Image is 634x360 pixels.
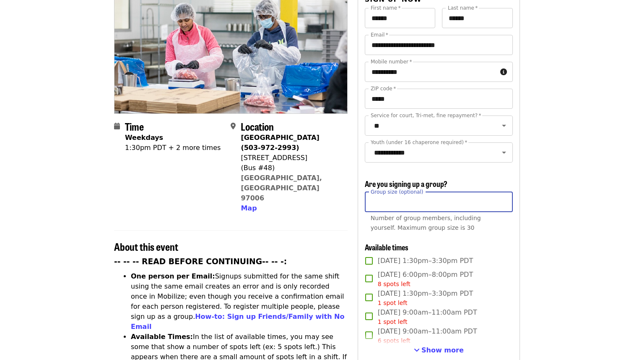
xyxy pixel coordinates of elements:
input: ZIP code [365,89,513,109]
span: Number of group members, including yourself. Maximum group size is 30 [371,215,481,231]
label: Service for court, Tri-met, fine repayment? [371,113,481,118]
span: [DATE] 1:30pm–3:30pm PDT [378,289,473,307]
span: [DATE] 9:00am–11:00am PDT [378,326,477,345]
div: 1:30pm PDT + 2 more times [125,143,221,153]
input: Last name [442,8,513,28]
span: [DATE] 1:30pm–3:30pm PDT [378,256,473,266]
input: First name [365,8,436,28]
i: calendar icon [114,122,120,130]
label: ZIP code [371,86,396,91]
input: [object Object] [365,192,513,212]
span: 1 spot left [378,300,408,306]
span: 6 spots left [378,337,411,344]
span: About this event [114,239,178,254]
li: Signups submitted for the same shift using the same email creates an error and is only recorded o... [131,271,348,332]
span: [DATE] 6:00pm–8:00pm PDT [378,270,473,289]
i: circle-info icon [500,68,507,76]
label: Youth (under 16 chaperone required) [371,140,467,145]
label: Email [371,32,388,37]
label: First name [371,5,401,11]
a: How-to: Sign up Friends/Family with No Email [131,313,345,331]
strong: One person per Email: [131,272,215,280]
button: Open [498,120,510,131]
strong: Weekdays [125,134,163,142]
span: 1 spot left [378,318,408,325]
input: Email [365,35,513,55]
i: map-marker-alt icon [231,122,236,130]
input: Mobile number [365,62,497,82]
strong: [GEOGRAPHIC_DATA] (503-972-2993) [241,134,319,152]
span: 8 spots left [378,281,411,287]
span: Available times [365,242,408,252]
span: Time [125,119,144,134]
span: Show more [421,346,464,354]
button: Open [498,147,510,158]
label: Mobile number [371,59,412,64]
span: Location [241,119,274,134]
button: See more timeslots [414,345,464,355]
button: Map [241,203,257,213]
span: Are you signing up a group? [365,178,447,189]
strong: Available Times: [131,333,193,341]
div: [STREET_ADDRESS] [241,153,340,163]
span: Map [241,204,257,212]
div: (Bus #48) [241,163,340,173]
span: [DATE] 9:00am–11:00am PDT [378,307,477,326]
span: Group size (optional) [371,189,423,194]
label: Last name [448,5,478,11]
a: [GEOGRAPHIC_DATA], [GEOGRAPHIC_DATA] 97006 [241,174,322,202]
strong: -- -- -- READ BEFORE CONTINUING-- -- -: [114,257,287,266]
